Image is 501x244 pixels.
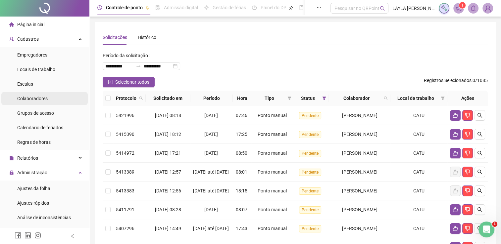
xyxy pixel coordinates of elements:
span: [DATE] [204,150,218,156]
span: Ponto manual [258,207,287,212]
span: filter [287,96,291,100]
span: Ponto manual [258,113,287,118]
span: [DATE] 12:56 [155,188,181,193]
span: [DATE] [204,207,218,212]
label: Período da solicitação [103,50,152,61]
span: 5414972 [116,150,134,156]
span: 08:01 [236,169,247,175]
span: search [477,150,482,156]
span: Cadastros [17,36,39,42]
span: pushpin [289,6,293,10]
td: CATU [390,144,447,163]
span: filter [441,96,445,100]
td: CATU [390,106,447,125]
span: filter [286,93,293,103]
td: CATU [390,125,447,144]
span: 5413389 [116,169,134,175]
span: file-done [155,5,160,10]
span: search [384,96,388,100]
span: Pendente [299,187,321,195]
span: 08:50 [236,150,247,156]
span: 07:46 [236,113,247,118]
span: Ponto manual [258,132,287,137]
span: Selecionar todos [115,78,149,86]
th: Solicitado em [146,91,190,106]
span: pushpin [145,6,149,10]
span: 1 [461,3,464,8]
iframe: Intercom live chat [478,222,494,237]
span: Ponto manual [258,188,287,193]
span: to [136,63,141,69]
button: Selecionar todos [103,77,155,87]
span: lock [9,170,14,175]
th: Hora [233,91,251,106]
span: like [453,226,458,231]
span: Registros Selecionados [424,78,472,83]
span: like [453,113,458,118]
div: Solicitações [103,34,127,41]
td: CATU [390,182,447,200]
th: Período [190,91,233,106]
span: Controle de ponto [106,5,143,10]
span: Pendente [299,150,321,157]
span: [PERSON_NAME] [342,188,377,193]
span: like [453,207,458,212]
span: Admissão digital [164,5,198,10]
span: search [380,6,385,11]
span: dislike [465,226,470,231]
span: 5413383 [116,188,134,193]
span: Painel do DP [261,5,286,10]
span: filter [321,93,327,103]
img: 2561 [483,3,493,13]
span: bell [470,5,476,11]
span: [PERSON_NAME] [342,132,377,137]
span: Locais de trabalho [17,67,55,72]
span: [DATE] 08:28 [155,207,181,212]
span: [DATE] [204,132,218,137]
span: home [9,22,14,27]
span: search [477,207,482,212]
span: search [477,113,482,118]
span: Pendente [299,131,321,138]
span: filter [439,93,446,103]
span: sun [204,5,209,10]
span: Administração [17,170,47,175]
div: Histórico [138,34,156,41]
span: book [299,5,304,10]
span: search [382,93,389,103]
span: search [477,226,482,231]
span: Tipo [254,95,284,102]
span: like [453,150,458,156]
span: 17:43 [236,226,247,231]
span: Página inicial [17,22,44,27]
span: 1 [492,222,497,227]
span: dislike [465,113,470,118]
span: [DATE] [204,113,218,118]
span: filter [322,96,326,100]
span: dislike [465,150,470,156]
span: instagram [34,232,41,239]
span: Colaborador [331,95,381,102]
span: user-add [9,37,14,41]
span: notification [456,5,462,11]
span: search [477,169,482,175]
span: [PERSON_NAME] [342,207,377,212]
span: Status [297,95,320,102]
span: search [477,132,482,137]
div: Ações [450,95,485,102]
span: like [453,132,458,137]
span: Gestão de férias [213,5,246,10]
span: Ponto manual [258,226,287,231]
span: 5415390 [116,132,134,137]
span: 5411791 [116,207,134,212]
span: Ponto manual [258,169,287,175]
span: 5407296 [116,226,134,231]
span: dislike [465,169,470,175]
span: Regras de horas [17,140,51,145]
span: left [70,234,75,238]
span: [DATE] 14:49 [155,226,181,231]
span: [DATE] até [DATE] [193,188,229,193]
span: Ajustes rápidos [17,200,49,206]
span: 5421996 [116,113,134,118]
span: [PERSON_NAME] [342,150,377,156]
